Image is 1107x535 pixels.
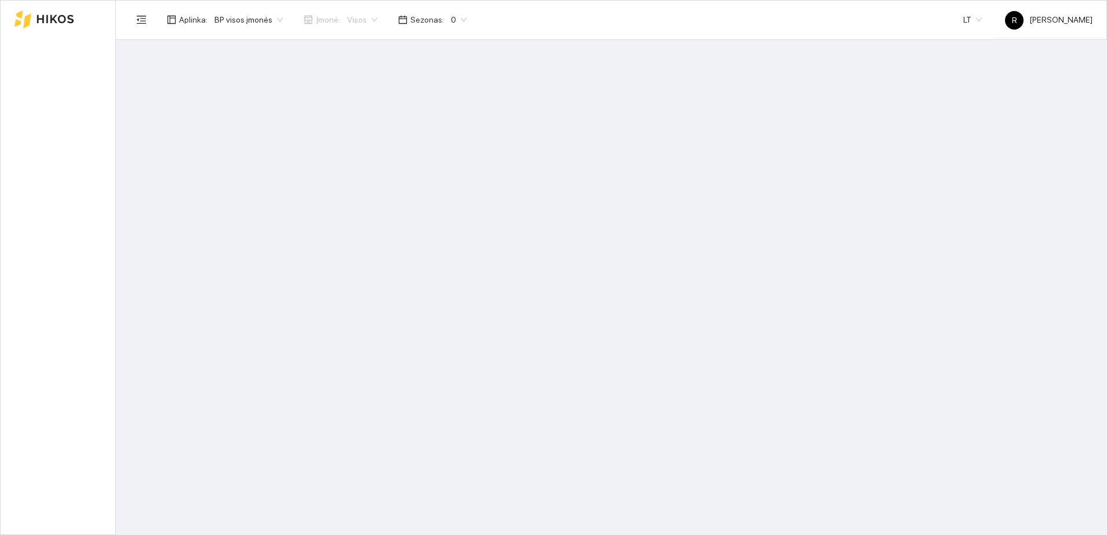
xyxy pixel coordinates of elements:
[316,13,340,26] span: Įmonė :
[214,11,283,28] span: BP visos įmonės
[963,11,982,28] span: LT
[410,13,444,26] span: Sezonas :
[130,8,153,31] button: menu-fold
[167,15,176,24] span: layout
[136,14,147,25] span: menu-fold
[179,13,207,26] span: Aplinka :
[1012,11,1017,30] span: R
[347,11,377,28] span: Visos
[451,11,467,28] span: 0
[398,15,407,24] span: calendar
[1005,15,1093,24] span: [PERSON_NAME]
[304,15,313,24] span: shop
